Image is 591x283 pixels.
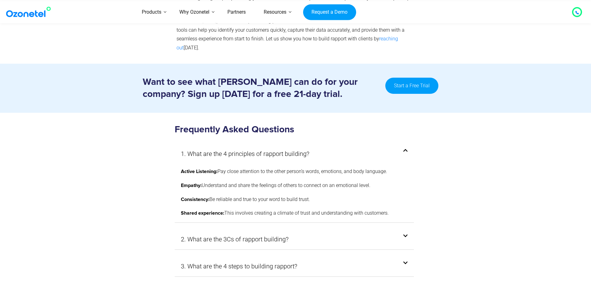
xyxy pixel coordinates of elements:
a: Request a Demo [303,4,356,20]
div: 2. What are the 3Cs of rapport building? [175,229,414,249]
strong: Consistency: [181,197,209,202]
div: 1. What are the 4 principles of rapport building? [175,162,414,222]
a: Resources [255,1,295,23]
a: Start a Free Trial [385,78,438,94]
h3: Frequently Asked Questions [175,124,414,136]
p: Pay close attention to the other person’s words, emotions, and body language. [181,167,408,176]
a: Partners [218,1,255,23]
div: 3. What are the 4 steps to building rapport? [175,256,414,276]
a: Why Ozonetel [170,1,218,23]
strong: Active Listening: [181,169,217,174]
a: 3. What are the 4 steps to building rapport? [181,261,297,272]
strong: Shared experience: [181,211,224,216]
a: Products [133,1,170,23]
p: Understand and share the feelings of others to connect on an emotional level. [181,181,408,190]
a: 1. What are the 4 principles of rapport building? [181,148,309,159]
div: 1. What are the 4 principles of rapport building? [175,145,414,162]
a: 2. What are the 3Cs of rapport building? [181,234,289,245]
p: This involves creating a climate of trust and understanding with customers. [181,209,408,218]
h3: Want to see what [PERSON_NAME] can do for your company? Sign up [DATE] for a free 21-day trial. [143,76,379,100]
p: Founded in [DATE], Ozonetel is a pioneering provider of cloud-based contact center solutions. Our... [177,17,412,52]
p: Be reliable and true to your word to build trust. [181,195,408,204]
strong: Empathy: [181,183,202,188]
